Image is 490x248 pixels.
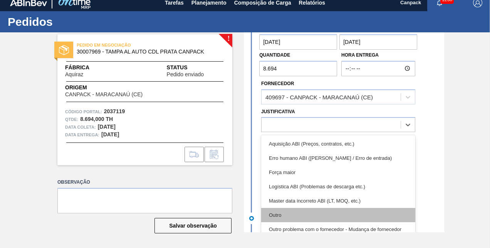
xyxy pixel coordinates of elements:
[249,216,254,221] img: atual
[80,116,113,122] strong: 8.694,000 TH
[65,123,96,131] span: Data coleta:
[261,179,415,194] div: Logística ABI (Problemas de descarga etc.)
[259,52,290,58] label: Quantidade
[261,109,295,114] label: Justificativa
[261,151,415,165] div: Erro humano ABI ([PERSON_NAME] / Erro de entrada)
[59,45,69,55] img: status
[65,116,78,123] span: Qtde :
[261,194,415,208] div: Master data incorreto ABI (LT, MOQ, etc.)
[8,17,144,26] h1: Pedidos
[185,147,204,162] div: Ir para Composição de Carga
[77,49,216,55] span: 30007969 - TAMPA AL AUTO CDL PRATA CANPACK
[261,208,415,222] div: Outro
[98,124,116,130] strong: [DATE]
[261,137,415,151] div: Aquisição ABI (Preços, contratos, etc.)
[65,92,143,97] span: CANPACK - MARACANAÚ (CE)
[77,41,185,49] span: PEDIDO EM NEGOCIAÇÃO
[265,94,373,100] div: 409697 - CANPACK - MARACANAÚ (CE)
[154,218,232,233] button: Salvar observação
[65,64,107,72] span: Fábrica
[65,72,83,77] span: Aquiraz
[167,72,204,77] span: Pedido enviado
[261,222,415,236] div: Outro problema com o fornecedor - Mudança de fornecedor
[205,147,224,162] div: Informar alteração no pedido
[341,50,415,61] label: Hora Entrega
[65,84,164,92] span: Origem
[261,134,415,145] label: Observações
[104,108,125,114] strong: 2037119
[167,64,225,72] span: Status
[259,34,337,50] input: dd/mm/yyyy
[101,131,119,137] strong: [DATE]
[339,34,417,50] input: dd/mm/yyyy
[65,131,99,139] span: Data entrega:
[261,165,415,179] div: Força maior
[261,81,294,86] label: Fornecedor
[57,177,232,188] label: Observação
[65,108,102,116] span: Código Portal:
